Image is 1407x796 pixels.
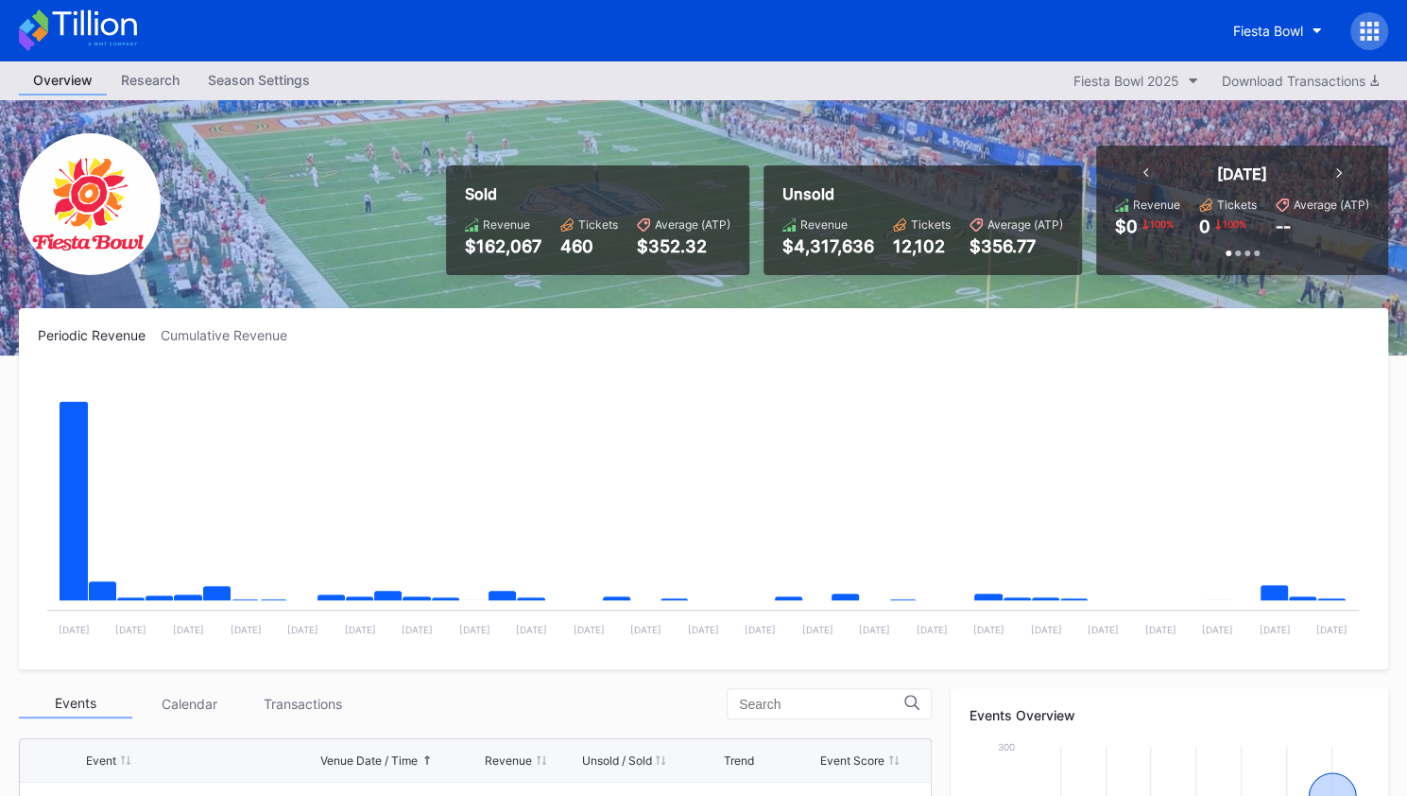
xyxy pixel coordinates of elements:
div: $352.32 [637,236,730,256]
text: [DATE] [973,624,1004,635]
text: [DATE] [917,624,948,635]
text: [DATE] [344,624,375,635]
text: [DATE] [630,624,661,635]
img: FiestaBowl.png [19,133,161,275]
text: [DATE] [688,624,719,635]
div: Sold [465,184,730,203]
div: $162,067 [465,236,541,256]
svg: Chart title [38,367,1368,650]
text: [DATE] [1145,624,1176,635]
button: Fiesta Bowl [1219,13,1336,48]
input: Search [739,697,904,712]
div: Events Overview [969,707,1369,723]
text: [DATE] [115,624,146,635]
div: Revenue [1133,198,1180,212]
div: Download Transactions [1222,73,1379,89]
div: Tickets [578,217,618,232]
text: [DATE] [230,624,261,635]
text: [DATE] [287,624,318,635]
text: [DATE] [1031,624,1062,635]
div: $356.77 [969,236,1063,256]
text: [DATE] [1316,624,1347,635]
div: Event [86,753,116,768]
text: [DATE] [1202,624,1233,635]
text: [DATE] [745,624,776,635]
div: Venue Date / Time [320,753,418,768]
div: Transactions [246,689,359,718]
div: Revenue [485,753,532,768]
div: 12,102 [893,236,951,256]
text: [DATE] [1088,624,1119,635]
div: [DATE] [1217,164,1267,183]
button: Fiesta Bowl 2025 [1064,68,1208,94]
div: Unsold [782,184,1063,203]
text: [DATE] [802,624,833,635]
div: Fiesta Bowl [1233,23,1303,39]
div: 460 [560,236,618,256]
div: -- [1276,216,1291,236]
div: Revenue [483,217,530,232]
div: Average (ATP) [655,217,730,232]
div: Events [19,689,132,718]
div: Event Score [820,753,884,768]
a: Season Settings [194,66,324,95]
div: 0 [1199,216,1210,236]
a: Overview [19,66,107,95]
div: Fiesta Bowl 2025 [1073,73,1179,89]
div: Average (ATP) [1294,198,1369,212]
div: Trend [724,753,754,768]
div: Average (ATP) [987,217,1063,232]
text: [DATE] [458,624,489,635]
div: Periodic Revenue [38,327,161,343]
text: [DATE] [1260,624,1291,635]
div: Unsold / Sold [581,753,651,768]
div: Calendar [132,689,246,718]
text: [DATE] [516,624,547,635]
text: 300 [998,741,1015,753]
div: $0 [1115,216,1138,236]
text: [DATE] [573,624,604,635]
div: Tickets [911,217,951,232]
div: Revenue [800,217,848,232]
a: Research [107,66,194,95]
div: Season Settings [194,66,324,94]
text: [DATE] [173,624,204,635]
div: 100 % [1148,216,1175,232]
div: $4,317,636 [782,236,874,256]
div: Research [107,66,194,94]
div: 100 % [1221,216,1248,232]
div: Tickets [1217,198,1257,212]
text: [DATE] [859,624,890,635]
div: Cumulative Revenue [161,327,302,343]
text: [DATE] [402,624,433,635]
button: Download Transactions [1212,68,1388,94]
text: [DATE] [59,624,90,635]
